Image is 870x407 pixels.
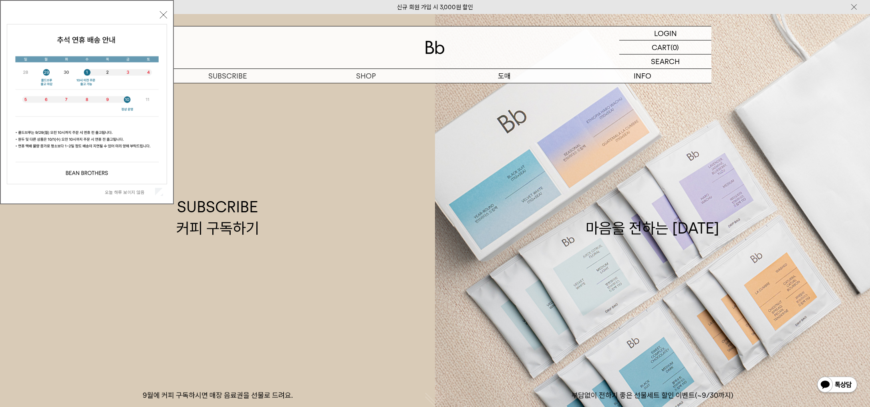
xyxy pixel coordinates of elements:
[654,26,677,40] p: LOGIN
[573,69,711,83] p: INFO
[651,54,680,69] p: SEARCH
[7,24,167,184] img: 5e4d662c6b1424087153c0055ceb1a13_140731.jpg
[671,40,679,54] p: (0)
[435,391,870,400] p: 부담없이 전하기 좋은 선물세트 할인 이벤트(~9/30까지)
[586,196,719,239] div: 마음을 전하는 [DATE]
[619,40,711,54] a: CART (0)
[397,4,473,11] a: 신규 회원 가입 시 3,000원 할인
[105,189,153,195] label: 오늘 하루 보이지 않음
[176,196,259,239] div: SUBSCRIBE 커피 구독하기
[159,69,297,83] a: SUBSCRIBE
[425,41,445,54] img: 로고
[297,69,435,83] a: SHOP
[160,11,167,18] button: 닫기
[435,69,573,83] p: 도매
[619,26,711,40] a: LOGIN
[652,40,671,54] p: CART
[816,376,858,395] img: 카카오톡 채널 1:1 채팅 버튼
